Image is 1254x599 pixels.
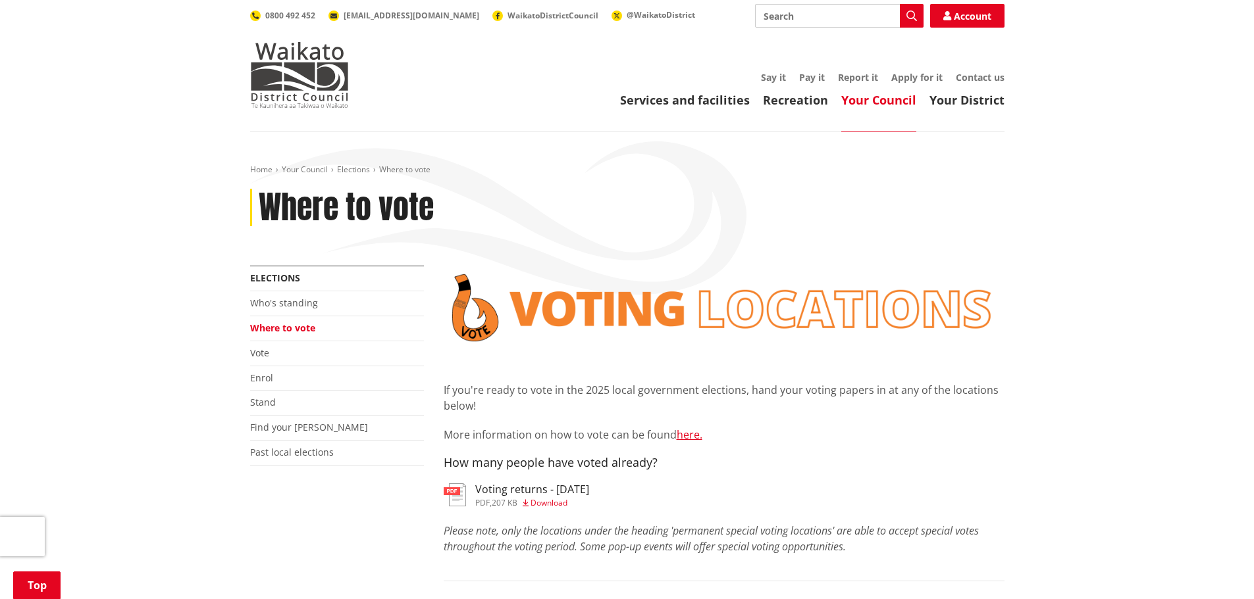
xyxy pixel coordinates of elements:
[612,9,695,20] a: @WaikatoDistrict
[328,10,479,21] a: [EMAIL_ADDRESS][DOMAIN_NAME]
[492,497,517,508] span: 207 KB
[379,164,431,175] span: Where to vote
[444,456,1005,470] h4: How many people have voted already?
[250,297,318,309] a: Who's standing
[508,10,598,21] span: WaikatoDistrictCouncil
[444,483,589,507] a: Voting returns - [DATE] pdf,207 KB Download
[259,189,434,227] h1: Where to vote
[929,92,1005,108] a: Your District
[250,42,349,108] img: Waikato District Council - Te Kaunihera aa Takiwaa o Waikato
[799,71,825,84] a: Pay it
[475,497,490,508] span: pdf
[763,92,828,108] a: Recreation
[250,396,276,408] a: Stand
[627,9,695,20] span: @WaikatoDistrict
[891,71,943,84] a: Apply for it
[841,92,916,108] a: Your Council
[13,571,61,599] a: Top
[444,427,1005,443] p: More information on how to vote can be found
[492,10,598,21] a: WaikatoDistrictCouncil
[838,71,878,84] a: Report it
[677,427,702,442] a: here.
[755,4,924,28] input: Search input
[444,523,979,554] em: Please note, only the locations under the heading 'permanent special voting locations' are able t...
[444,483,466,506] img: document-pdf.svg
[531,497,567,508] span: Download
[475,499,589,507] div: ,
[250,164,1005,176] nav: breadcrumb
[475,483,589,496] h3: Voting returns - [DATE]
[250,322,315,334] a: Where to vote
[250,10,315,21] a: 0800 492 452
[337,164,370,175] a: Elections
[344,10,479,21] span: [EMAIL_ADDRESS][DOMAIN_NAME]
[956,71,1005,84] a: Contact us
[250,272,300,284] a: Elections
[761,71,786,84] a: Say it
[1193,544,1241,591] iframe: Messenger Launcher
[250,421,368,433] a: Find your [PERSON_NAME]
[282,164,328,175] a: Your Council
[444,266,1005,350] img: voting locations banner
[620,92,750,108] a: Services and facilities
[250,446,334,458] a: Past local elections
[444,382,1005,414] p: If you're ready to vote in the 2025 local government elections, hand your voting papers in at any...
[250,347,269,359] a: Vote
[250,164,273,175] a: Home
[930,4,1005,28] a: Account
[265,10,315,21] span: 0800 492 452
[250,371,273,384] a: Enrol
